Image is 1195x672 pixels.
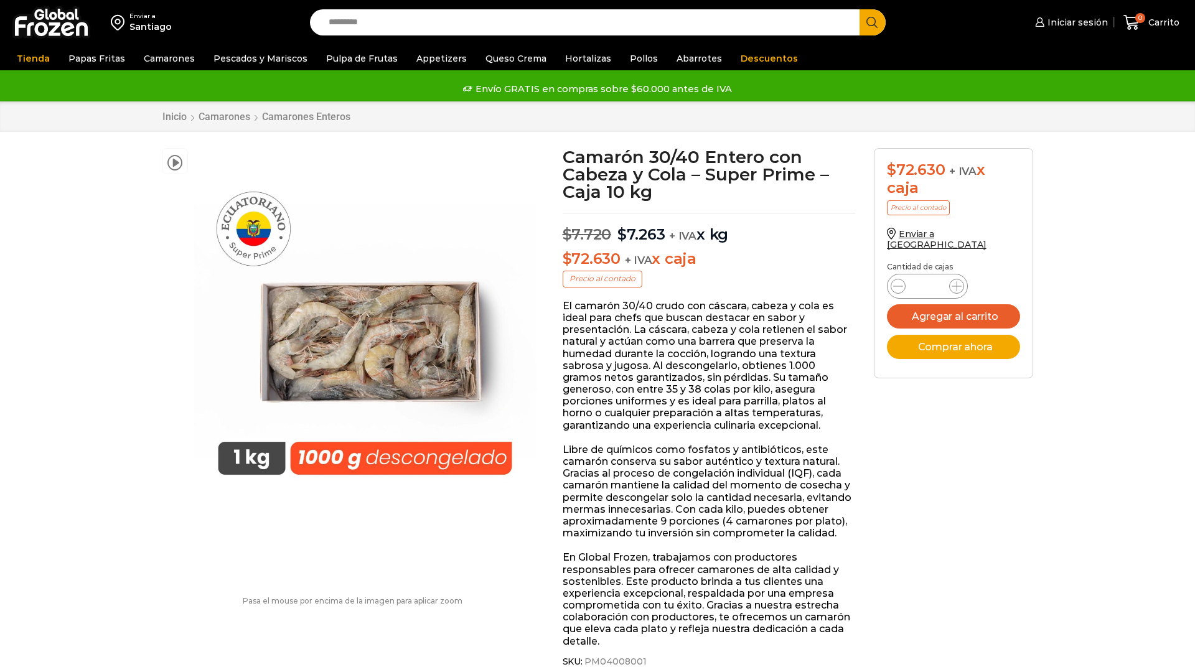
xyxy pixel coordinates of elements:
[887,304,1020,329] button: Agregar al carrito
[563,656,856,667] span: SKU:
[62,47,131,70] a: Papas Fritas
[916,278,939,295] input: Product quantity
[563,271,642,287] p: Precio al contado
[138,47,201,70] a: Camarones
[734,47,804,70] a: Descuentos
[625,254,652,266] span: + IVA
[670,47,728,70] a: Abarrotes
[617,225,665,243] bdi: 7.263
[563,225,612,243] bdi: 7.720
[1145,16,1179,29] span: Carrito
[111,12,129,33] img: address-field-icon.svg
[949,165,977,177] span: + IVA
[410,47,473,70] a: Appetizers
[194,148,536,490] img: camarones-enteros
[887,161,896,179] span: $
[1032,10,1108,35] a: Iniciar sesión
[563,551,856,647] p: En Global Frozen, trabajamos con productores responsables para ofrecer camarones de alta calidad ...
[860,9,886,35] button: Search button
[162,111,351,123] nav: Breadcrumb
[563,300,856,431] p: El camarón 30/40 crudo con cáscara, cabeza y cola es ideal para chefs que buscan destacar en sabo...
[1135,13,1145,23] span: 0
[617,225,627,243] span: $
[887,200,950,215] p: Precio al contado
[162,597,544,605] p: Pasa el mouse por encima de la imagen para aplicar zoom
[1120,8,1183,37] a: 0 Carrito
[563,250,621,268] bdi: 72.630
[563,225,572,243] span: $
[198,111,251,123] a: Camarones
[261,111,351,123] a: Camarones Enteros
[479,47,553,70] a: Queso Crema
[887,335,1020,359] button: Comprar ahora
[162,111,187,123] a: Inicio
[563,250,856,268] p: x caja
[207,47,314,70] a: Pescados y Mariscos
[129,21,172,33] div: Santiago
[129,12,172,21] div: Enviar a
[563,444,856,539] p: Libre de químicos como fosfatos y antibióticos, este camarón conserva su sabor auténtico y textur...
[583,656,647,667] span: PM04008001
[559,47,617,70] a: Hortalizas
[887,228,986,250] a: Enviar a [GEOGRAPHIC_DATA]
[563,250,572,268] span: $
[887,161,1020,197] div: x caja
[11,47,56,70] a: Tienda
[563,148,856,200] h1: Camarón 30/40 Entero con Cabeza y Cola – Super Prime – Caja 10 kg
[669,230,696,242] span: + IVA
[887,161,945,179] bdi: 72.630
[563,213,856,244] p: x kg
[887,263,1020,271] p: Cantidad de cajas
[624,47,664,70] a: Pollos
[320,47,404,70] a: Pulpa de Frutas
[1044,16,1108,29] span: Iniciar sesión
